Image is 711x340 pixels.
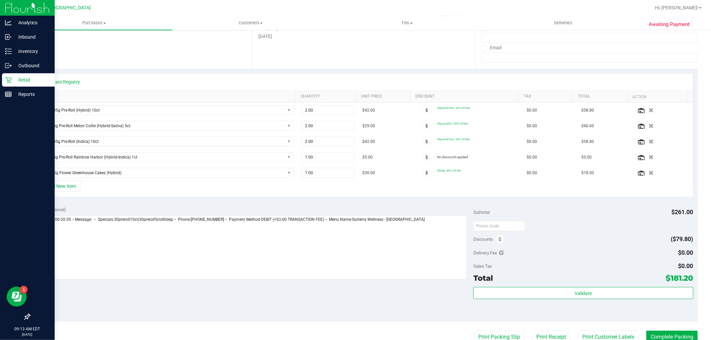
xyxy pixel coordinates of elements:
span: NO DATA FOUND [38,168,294,178]
input: 1.00 [302,153,354,162]
span: 30preroll10ct: 30% off line [437,106,470,110]
span: FD 3.5g Flower Greenhouse Cakez (Hybrid) [39,168,285,177]
span: Awaiting Payment [649,21,690,28]
input: 1.00 [302,168,354,177]
input: Format: (999) 999-9999 [481,33,698,43]
span: 30preroll5ct: 30% off line [437,122,468,125]
span: $30.00 [362,170,375,176]
span: ($79.80) [671,235,693,242]
span: [GEOGRAPHIC_DATA] [45,5,91,11]
p: Inventory [12,47,52,55]
span: Tills [329,20,485,26]
a: Quantity [301,94,353,99]
span: $181.20 [666,273,693,283]
input: 2.00 [302,121,354,131]
a: Purchases [16,16,172,30]
span: FT 0.35g Pre-Roll (Hybrid) 10ct [39,106,285,115]
span: Deliveries [545,20,581,26]
span: $0.00 [678,249,693,256]
a: Customers [172,16,329,30]
span: NO DATA FOUND [38,105,294,115]
inline-svg: Analytics [5,19,12,26]
span: $42.00 [362,107,375,114]
span: $29.00 [362,123,375,129]
span: $0.00 [678,262,693,269]
span: FT 0.5g Pre-Roll Rainbow Harbor (Hybrid-Indica) 1ct [39,153,285,162]
iframe: Resource center unread badge [20,286,28,294]
span: NO DATA FOUND [38,137,294,147]
span: Delivery Fee [473,250,497,255]
span: Purchases [16,20,172,26]
span: $0.00 [527,123,537,129]
i: Edit Delivery Fee [500,250,504,255]
span: Customers [173,20,328,26]
span: $5.00 [362,154,373,161]
span: Subtotal [473,209,490,215]
inline-svg: Outbound [5,62,12,69]
p: Analytics [12,19,52,27]
span: $40.60 [581,123,594,129]
button: Validate [473,287,693,299]
span: Hi, [PERSON_NAME]! [655,5,698,10]
a: Discount [415,94,516,99]
input: 2.00 [302,137,354,146]
a: View State Registry [40,79,80,85]
span: Sales Tax [473,263,492,269]
p: Outbound [12,62,52,70]
p: Reports [12,90,52,98]
inline-svg: Inbound [5,34,12,40]
span: Validate [575,291,592,296]
div: [DATE] [258,33,469,40]
span: $42.00 [362,139,375,145]
span: $0.00 [527,139,537,145]
span: 30preroll10ct: 30% off line [437,138,470,141]
span: $5.00 [581,154,592,161]
p: 09:13 AM EDT [3,326,52,332]
span: $261.00 [672,208,693,215]
span: $0.00 [527,107,537,114]
span: NO DATA FOUND [38,152,294,162]
a: SKU [39,94,293,99]
inline-svg: Retail [5,77,12,83]
span: No discounts applied [437,155,468,159]
inline-svg: Inventory [5,48,12,55]
a: Deliveries [485,16,641,30]
span: FT 0.5g Pre-Roll Melon Collie (Hybrid-Sativa) 5ct [39,121,285,131]
th: Action [627,91,687,103]
span: $58.80 [581,107,594,114]
p: Retail [12,76,52,84]
inline-svg: Reports [5,91,12,98]
span: $58.80 [581,139,594,145]
p: Inbound [12,33,52,41]
a: Total [578,94,624,99]
iframe: Resource center [7,287,27,307]
span: $0.00 [527,170,537,176]
span: NO DATA FOUND [38,121,294,131]
span: Discounts [473,233,493,245]
label: Email [481,43,502,53]
a: Tax [524,94,570,99]
span: Total [473,273,493,283]
input: 2.00 [302,106,354,115]
span: $18.00 [581,170,594,176]
input: Promo Code [473,221,525,231]
button: + Add New Item [39,180,81,192]
span: FT 0.35g Pre-Roll (Indica) 10ct [39,137,285,146]
a: Unit Price [361,94,407,99]
span: $0.00 [527,154,537,161]
a: Tills [329,16,485,30]
span: 40dep: 40% off line [437,169,461,172]
p: [DATE] [3,332,52,337]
